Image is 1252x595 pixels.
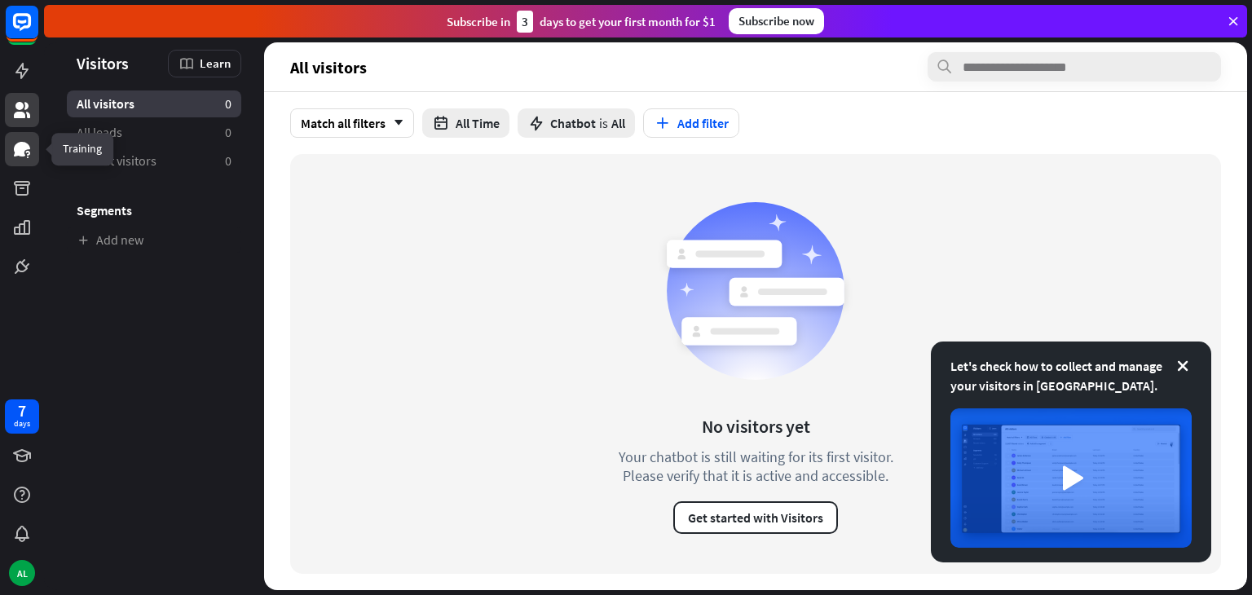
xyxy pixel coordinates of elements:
[290,58,367,77] span: All visitors
[950,356,1192,395] div: Let's check how to collect and manage your visitors in [GEOGRAPHIC_DATA].
[5,399,39,434] a: 7 days
[386,118,403,128] i: arrow_down
[447,11,716,33] div: Subscribe in days to get your first month for $1
[550,115,596,131] span: Chatbot
[589,447,923,485] div: Your chatbot is still waiting for its first visitor. Please verify that it is active and accessible.
[67,148,241,174] a: Recent visitors 0
[77,124,122,141] span: All leads
[702,415,810,438] div: No visitors yet
[729,8,824,34] div: Subscribe now
[67,119,241,146] a: All leads 0
[950,408,1192,548] img: image
[77,152,156,170] span: Recent visitors
[225,152,231,170] aside: 0
[599,115,608,131] span: is
[200,55,231,71] span: Learn
[290,108,414,138] div: Match all filters
[77,95,134,112] span: All visitors
[225,95,231,112] aside: 0
[9,560,35,586] div: AL
[422,108,509,138] button: All Time
[225,124,231,141] aside: 0
[643,108,739,138] button: Add filter
[14,418,30,430] div: days
[67,202,241,218] h3: Segments
[18,403,26,418] div: 7
[67,227,241,253] a: Add new
[611,115,625,131] span: All
[77,54,129,73] span: Visitors
[517,11,533,33] div: 3
[673,501,838,534] button: Get started with Visitors
[13,7,62,55] button: Open LiveChat chat widget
